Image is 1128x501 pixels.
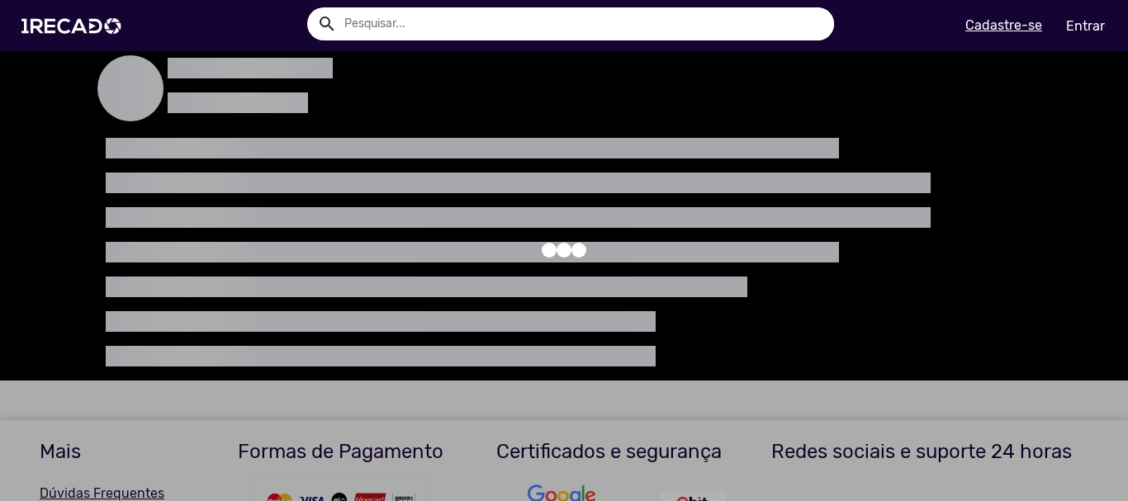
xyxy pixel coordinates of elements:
a: Entrar [1055,12,1116,40]
button: Example home icon [311,8,340,37]
mat-icon: Example home icon [317,14,337,34]
input: Pesquisar... [332,7,834,40]
u: Cadastre-se [965,17,1042,33]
